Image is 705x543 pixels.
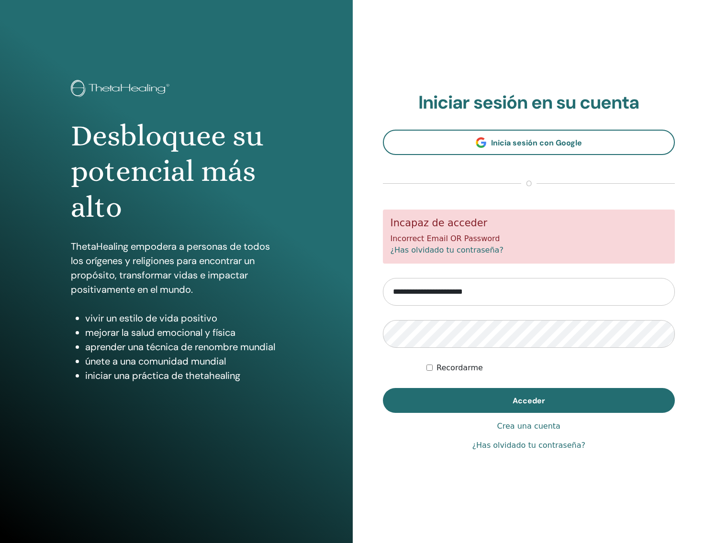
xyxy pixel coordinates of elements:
[383,210,675,264] div: Incorrect Email OR Password
[383,130,675,155] a: Inicia sesión con Google
[85,325,282,340] li: mejorar la salud emocional y física
[426,362,675,374] div: Mantenerme autenticado indefinidamente o hasta cerrar la sesión manualmente
[85,340,282,354] li: aprender una técnica de renombre mundial
[491,138,582,148] span: Inicia sesión con Google
[71,239,282,297] p: ThetaHealing empodera a personas de todos los orígenes y religiones para encontrar un propósito, ...
[391,245,504,255] a: ¿Has olvidado tu contraseña?
[85,354,282,368] li: únete a una comunidad mundial
[383,92,675,114] h2: Iniciar sesión en su cuenta
[497,421,560,432] a: Crea una cuenta
[383,388,675,413] button: Acceder
[85,368,282,383] li: iniciar una práctica de thetahealing
[85,311,282,325] li: vivir un estilo de vida positivo
[436,362,483,374] label: Recordarme
[513,396,545,406] span: Acceder
[472,440,585,451] a: ¿Has olvidado tu contraseña?
[521,178,537,189] span: o
[71,118,282,225] h1: Desbloquee su potencial más alto
[391,217,668,229] h5: Incapaz de acceder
